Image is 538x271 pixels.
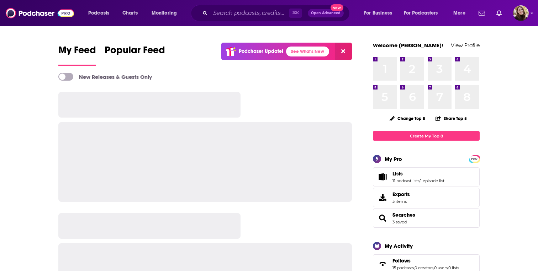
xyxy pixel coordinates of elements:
span: Podcasts [88,8,109,18]
a: Lists [392,170,444,177]
a: 1 episode list [420,178,444,183]
img: User Profile [513,5,529,21]
a: My Feed [58,44,96,66]
span: Exports [375,193,390,202]
div: My Activity [385,243,413,249]
a: See What's New [286,47,329,56]
a: 0 users [434,265,448,270]
a: 0 creators [415,265,433,270]
a: PRO [470,156,479,161]
a: Charts [118,7,142,19]
div: Search podcasts, credits, & more... [197,5,357,21]
span: 3 items [392,199,410,204]
button: open menu [359,7,401,19]
a: Searches [375,213,390,223]
span: New [331,4,343,11]
a: Exports [373,188,480,207]
p: Podchaser Update! [239,48,283,54]
button: open menu [147,7,186,19]
a: Follows [392,258,459,264]
span: Charts [122,8,138,18]
span: , [414,265,415,270]
a: 0 lists [448,265,459,270]
span: , [433,265,434,270]
span: Lists [392,170,403,177]
a: Lists [375,172,390,182]
img: Podchaser - Follow, Share and Rate Podcasts [6,6,74,20]
button: Open AdvancedNew [308,9,344,17]
span: Follows [392,258,411,264]
span: ⌘ K [289,9,302,18]
a: Popular Feed [105,44,165,66]
span: For Podcasters [404,8,438,18]
button: Share Top 8 [435,112,467,125]
a: Follows [375,259,390,269]
span: Searches [373,208,480,228]
span: My Feed [58,44,96,60]
button: open menu [448,7,474,19]
a: Searches [392,212,415,218]
a: New Releases & Guests Only [58,73,152,81]
span: More [453,8,465,18]
span: PRO [470,156,479,162]
a: 3 saved [392,219,407,224]
span: Monitoring [152,8,177,18]
button: open menu [399,7,448,19]
span: Popular Feed [105,44,165,60]
a: Welcome [PERSON_NAME]! [373,42,443,49]
span: Open Advanced [311,11,341,15]
span: For Business [364,8,392,18]
button: open menu [83,7,118,19]
button: Show profile menu [513,5,529,21]
a: Show notifications dropdown [476,7,488,19]
a: Show notifications dropdown [494,7,505,19]
input: Search podcasts, credits, & more... [210,7,289,19]
a: 11 podcast lists [392,178,420,183]
button: Change Top 8 [385,114,429,123]
span: Logged in as katiefuchs [513,5,529,21]
div: My Pro [385,156,402,162]
span: Exports [392,191,410,197]
a: View Profile [451,42,480,49]
span: Lists [373,167,480,186]
a: 15 podcasts [392,265,414,270]
a: Create My Top 8 [373,131,480,141]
